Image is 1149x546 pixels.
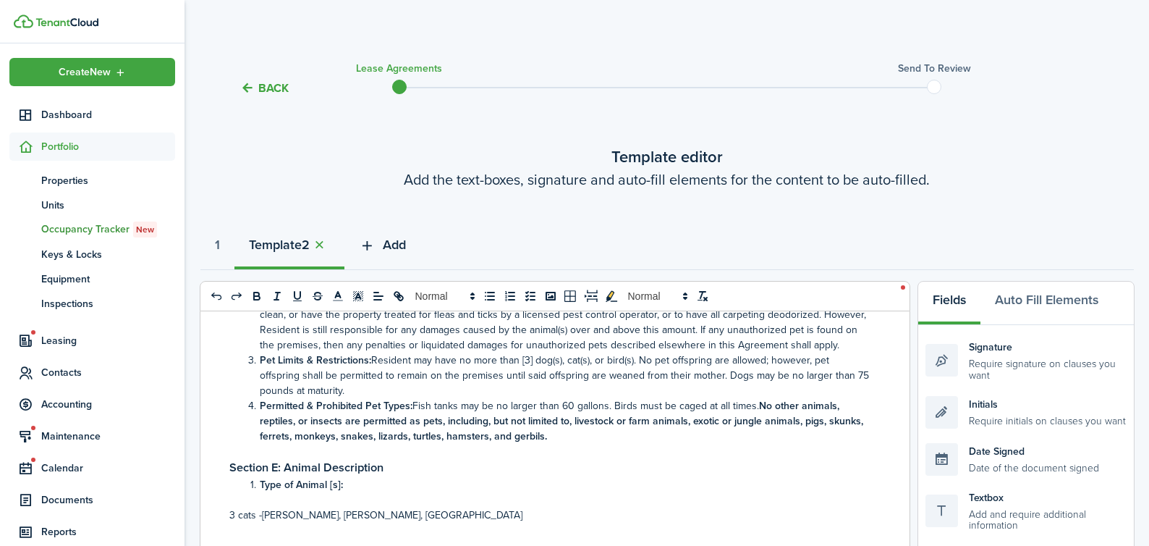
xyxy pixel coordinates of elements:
[692,287,713,305] button: clean
[41,198,175,213] span: Units
[9,168,175,193] a: Properties
[356,61,442,76] h3: Lease Agreements
[267,287,287,305] button: italic
[41,173,175,188] span: Properties
[245,353,870,398] li: Resident may have no more than [3] dog(s), cat(s), or bird(s). No pet offspring are allowed; howe...
[229,508,870,523] p: 3 cats -[PERSON_NAME], [PERSON_NAME], [GEOGRAPHIC_DATA]
[260,398,412,413] strong: Permitted & Prohibited Pet Types:
[41,429,175,444] span: Maintenance
[500,287,520,305] button: list: ordered
[9,217,175,242] a: Occupancy TrackerNew
[215,235,220,255] strong: 1
[41,139,175,154] span: Portfolio
[35,18,98,27] img: TenantCloud
[245,398,870,444] li: Fish tanks may be no larger than 60 gallons. Birds must be caged at all times.
[9,291,175,316] a: Inspections
[601,287,622,305] button: toggleMarkYellow: markYellow
[9,101,175,129] a: Dashboard
[287,287,308,305] button: underline
[249,235,302,255] strong: Template
[383,235,406,255] span: Add
[136,223,154,236] span: New
[229,459,870,477] h3: Section E: Animal Description
[41,461,175,476] span: Calendar
[260,353,371,368] strong: Pet Limits & Restrictions:
[308,287,328,305] button: strike
[200,145,1134,169] wizard-step-header-title: Template editor
[14,14,33,28] img: TenantCloud
[9,518,175,546] a: Reports
[41,365,175,380] span: Contacts
[344,227,420,270] button: Add
[240,80,289,96] button: Back
[41,272,175,287] span: Equipment
[561,287,581,305] button: table-better
[520,287,540,305] button: list: check
[260,477,343,492] strong: Type of Animal [s]:
[41,296,175,311] span: Inspections
[226,287,247,305] button: redo: redo
[260,398,863,444] strong: No other animals, reptiles, or insects are permitted as pets, including, but not limited to, live...
[310,237,330,253] button: Close tab
[480,287,500,305] button: list: bullet
[9,193,175,217] a: Units
[41,107,175,122] span: Dashboard
[59,67,111,77] span: Create New
[980,282,1113,325] button: Auto Fill Elements
[918,282,980,325] button: Fields
[9,266,175,291] a: Equipment
[581,287,601,305] button: pageBreak
[41,247,175,262] span: Keys & Locks
[898,61,971,76] h3: Send to review
[389,287,409,305] button: link
[302,235,310,255] strong: 2
[247,287,267,305] button: bold
[9,242,175,266] a: Keys & Locks
[540,287,561,305] button: image
[206,287,226,305] button: undo: undo
[200,169,1134,190] wizard-step-header-description: Add the text-boxes, signature and auto-fill elements for the content to be auto-filled.
[41,492,175,508] span: Documents
[41,333,175,348] span: Leasing
[41,524,175,539] span: Reports
[9,58,175,86] button: Open menu
[245,292,870,353] li: Resident agrees to pay a per-pet, . Owner will use this deposit as needed to repair, [inside or o...
[41,397,175,412] span: Accounting
[41,222,175,238] span: Occupancy Tracker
